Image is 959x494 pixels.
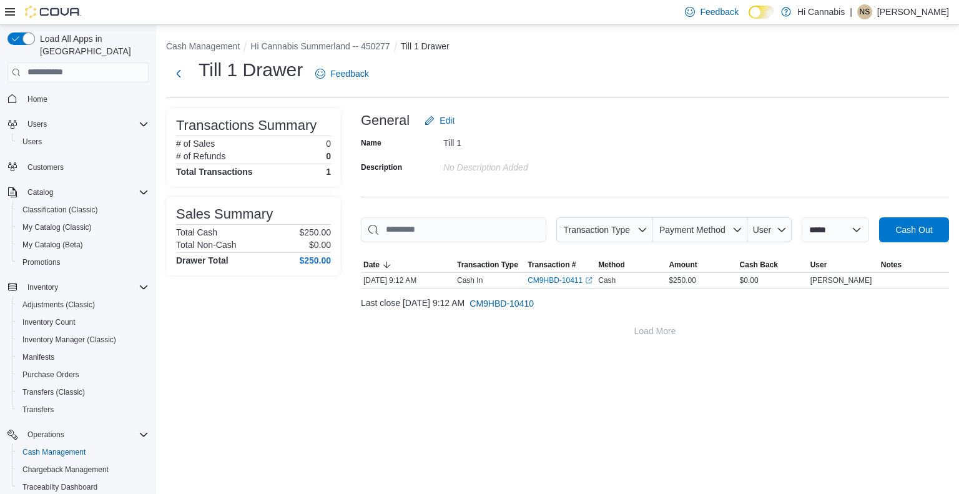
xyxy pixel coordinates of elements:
[12,219,154,236] button: My Catalog (Classic)
[457,260,518,270] span: Transaction Type
[326,151,331,161] p: 0
[596,257,666,272] button: Method
[326,167,331,177] h4: 1
[850,4,852,19] p: |
[22,482,97,492] span: Traceabilty Dashboard
[12,383,154,401] button: Transfers (Classic)
[652,217,747,242] button: Payment Method
[22,185,58,200] button: Catalog
[749,6,775,19] input: Dark Mode
[27,430,64,440] span: Operations
[810,275,872,285] span: [PERSON_NAME]
[17,350,59,365] a: Manifests
[176,139,215,149] h6: # of Sales
[27,94,47,104] span: Home
[176,118,317,133] h3: Transactions Summary
[166,40,949,55] nav: An example of EuiBreadcrumbs
[17,297,149,312] span: Adjustments (Classic)
[17,462,114,477] a: Chargeback Management
[12,236,154,254] button: My Catalog (Beta)
[17,402,149,417] span: Transfers
[895,224,932,236] span: Cash Out
[17,237,88,252] a: My Catalog (Beta)
[443,133,611,148] div: Till 1
[465,291,539,316] button: CM9HBD-10410
[22,427,69,442] button: Operations
[310,61,373,86] a: Feedback
[22,427,149,442] span: Operations
[22,185,149,200] span: Catalog
[2,184,154,201] button: Catalog
[361,138,381,148] label: Name
[22,280,149,295] span: Inventory
[361,273,455,288] div: [DATE] 9:12 AM
[12,443,154,461] button: Cash Management
[17,445,149,460] span: Cash Management
[881,260,902,270] span: Notes
[17,220,97,235] a: My Catalog (Classic)
[17,255,66,270] a: Promotions
[878,257,949,272] button: Notes
[17,297,100,312] a: Adjustments (Classic)
[12,366,154,383] button: Purchase Orders
[250,41,390,51] button: Hi Cannabis Summerland -- 450277
[598,275,616,285] span: Cash
[22,91,149,107] span: Home
[176,227,217,237] h6: Total Cash
[528,275,593,285] a: CM9HBD-10411External link
[17,315,149,330] span: Inventory Count
[361,257,455,272] button: Date
[17,237,149,252] span: My Catalog (Beta)
[326,139,331,149] p: 0
[420,108,460,133] button: Edit
[176,207,273,222] h3: Sales Summary
[35,32,149,57] span: Load All Apps in [GEOGRAPHIC_DATA]
[361,217,546,242] input: This is a search bar. As you type, the results lower in the page will automatically filter.
[808,257,878,272] button: User
[17,332,149,347] span: Inventory Manager (Classic)
[17,367,84,382] a: Purchase Orders
[443,157,611,172] div: No Description added
[17,367,149,382] span: Purchase Orders
[17,350,149,365] span: Manifests
[176,240,237,250] h6: Total Non-Cash
[737,257,808,272] button: Cash Back
[440,114,455,127] span: Edit
[2,90,154,108] button: Home
[27,162,64,172] span: Customers
[563,225,630,235] span: Transaction Type
[22,137,42,147] span: Users
[753,225,772,235] span: User
[22,280,63,295] button: Inventory
[401,41,450,51] button: Till 1 Drawer
[361,291,949,316] div: Last close [DATE] 9:12 AM
[166,61,191,86] button: Next
[176,167,253,177] h4: Total Transactions
[22,92,52,107] a: Home
[528,260,576,270] span: Transaction #
[666,257,737,272] button: Amount
[634,325,676,337] span: Load More
[585,277,593,284] svg: External link
[22,465,109,475] span: Chargeback Management
[2,116,154,133] button: Users
[199,57,303,82] h1: Till 1 Drawer
[598,260,625,270] span: Method
[12,331,154,348] button: Inventory Manager (Classic)
[22,159,149,175] span: Customers
[12,401,154,418] button: Transfers
[17,202,149,217] span: Classification (Classic)
[27,119,47,129] span: Users
[879,217,949,242] button: Cash Out
[810,260,827,270] span: User
[22,205,98,215] span: Classification (Classic)
[361,113,410,128] h3: General
[12,348,154,366] button: Manifests
[299,255,331,265] h4: $250.00
[17,202,103,217] a: Classification (Classic)
[361,319,949,343] button: Load More
[2,279,154,296] button: Inventory
[25,6,81,18] img: Cova
[22,257,61,267] span: Promotions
